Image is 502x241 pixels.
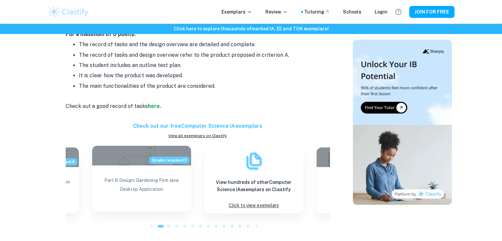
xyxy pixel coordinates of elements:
[79,62,181,68] span: The student includes an outline test plan.
[149,156,189,164] span: Grade received: 7
[66,133,330,139] a: View all exemplars on Clastify
[244,151,264,171] img: Exemplars
[343,8,361,16] a: Schools
[204,147,303,213] a: ExemplarsView hundreds of otherComputer Science IAexemplars on ClastifyClick to view exemplars
[79,83,215,89] span: The main functionalities of the product are considered.
[79,72,183,79] span: It is clear how the product was developed.
[1,25,501,32] h6: Click here to explore thousands of marked IA, EE and TOK exemplars !
[317,147,416,213] a: Blog exemplar: LinguaKite (A-C, E, Appendix)
[265,8,288,16] p: Review
[229,201,279,210] p: Click to view exemplars
[353,40,452,205] img: Thumbnail
[304,8,330,16] a: Tutoring
[148,103,161,109] a: here.
[92,147,191,213] a: Blog exemplar: Part B Design: Gardening Firm Java DesktGrade received:7Part B Design: Gardening F...
[393,6,404,17] button: Help and Feedback
[97,176,186,205] p: Part B Design: Gardening Firm Java Desktop Application
[210,179,298,193] h6: View hundreds of other Computer Science IA exemplars on Clastify
[409,6,454,18] button: JOIN FOR FREE
[48,5,90,18] img: Clastify logo
[66,122,330,130] h6: Check out our free Computer Science IA exemplars
[221,8,252,16] p: Exemplars
[79,52,289,58] span: The record of tasks and design overview refer to the product proposed in criterion A.
[66,91,330,111] p: Check out a good record of tasks
[375,8,387,16] a: Login
[79,41,255,48] span: The record of tasks and the design overview are detailed and complete.
[66,31,136,37] strong: For a maximum of 6 points:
